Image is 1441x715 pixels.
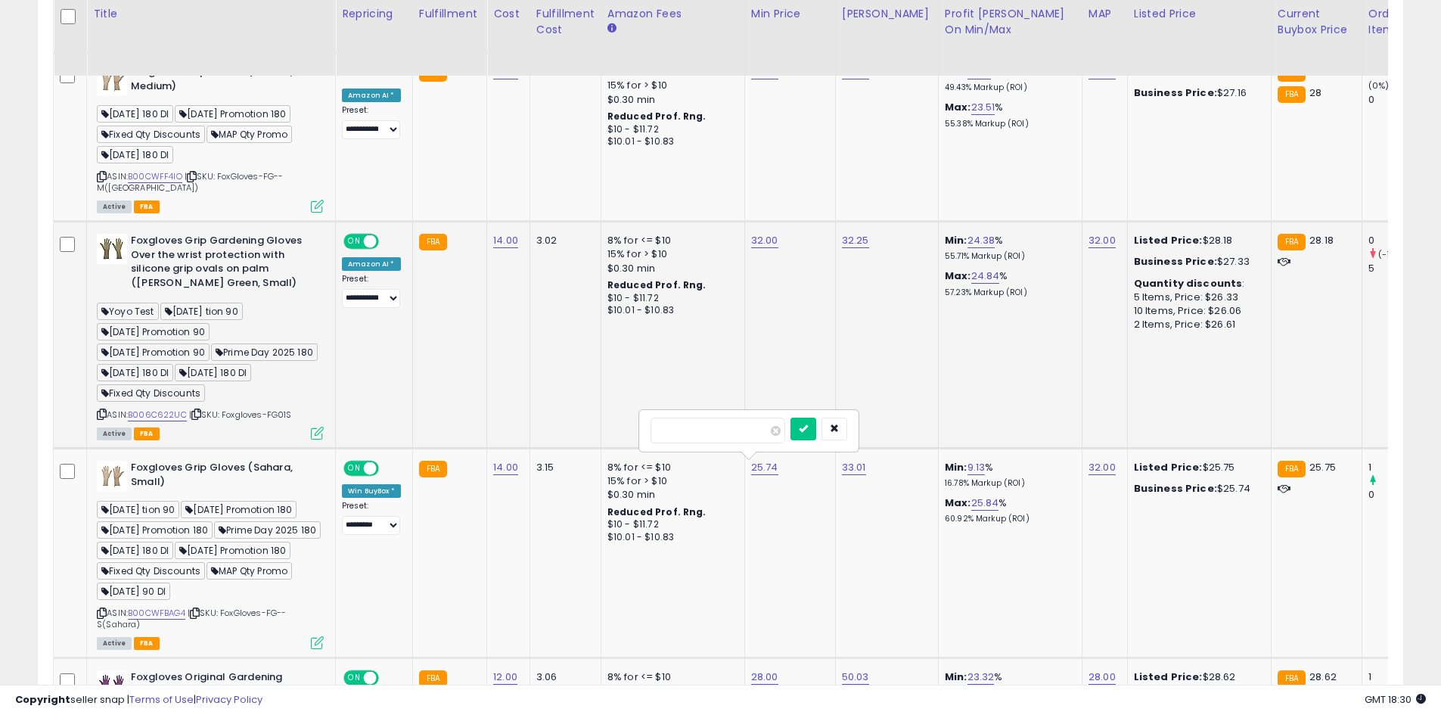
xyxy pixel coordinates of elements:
[1134,460,1203,474] b: Listed Price:
[1134,482,1259,496] div: $25.74
[751,670,778,685] a: 28.00
[607,474,733,488] div: 15% for > $10
[97,637,132,650] span: All listings currently available for purchase on Amazon
[1368,488,1430,502] div: 0
[971,496,999,511] a: 25.84
[1134,85,1217,100] b: Business Price:
[945,269,971,283] b: Max:
[131,65,315,97] b: Foxgloves Grip Gloves (Sahara, Medium)
[97,542,173,559] span: [DATE] 180 DI
[97,607,286,630] span: | SKU: FoxGloves-FG--S(Sahara)
[967,233,995,248] a: 24.38
[967,670,995,685] a: 23.32
[134,201,160,213] span: FBA
[1278,461,1306,477] small: FBA
[207,126,292,143] span: MAP Qty Promo
[129,692,194,707] a: Terms of Use
[1368,93,1430,107] div: 0
[93,6,329,22] div: Title
[196,692,262,707] a: Privacy Policy
[345,462,364,475] span: ON
[97,427,132,440] span: All listings currently available for purchase on Amazon
[945,461,1070,489] div: %
[97,146,173,163] span: [DATE] 180 DI
[607,135,733,148] div: $10.01 - $10.83
[377,235,401,248] span: OFF
[536,461,589,474] div: 3.15
[128,607,185,620] a: B00CWFBAG4
[945,269,1070,297] div: %
[607,22,616,36] small: Amazon Fees.
[1134,291,1259,304] div: 5 Items, Price: $26.33
[97,303,159,320] span: Yoyo Test
[214,521,321,539] span: Prime Day 2025 180
[971,269,1000,284] a: 24.84
[1134,277,1259,291] div: :
[175,364,251,381] span: [DATE] 180 DI
[128,409,187,421] a: B006C622UC
[1309,460,1336,474] span: 25.75
[1134,670,1203,684] b: Listed Price:
[97,234,127,264] img: 415KvTapN-L._SL40_.jpg
[97,126,205,143] span: Fixed Qty Discounts
[342,257,401,271] div: Amazon AI *
[97,562,205,580] span: Fixed Qty Discounts
[419,461,447,477] small: FBA
[607,531,733,544] div: $10.01 - $10.83
[1134,461,1259,474] div: $25.75
[607,79,733,92] div: 15% for > $10
[945,82,1070,93] p: 49.43% Markup (ROI)
[97,323,210,340] span: [DATE] Promotion 90
[1089,670,1116,685] a: 28.00
[131,234,315,294] b: Foxgloves Grip Gardening Gloves Over the wrist protection with silicone grip ovals on palm ([PERS...
[419,234,447,250] small: FBA
[128,170,182,183] a: B00CWFF4IO
[97,521,213,539] span: [DATE] Promotion 180
[175,542,290,559] span: [DATE] Promotion 180
[97,364,173,381] span: [DATE] 180 DI
[160,303,243,320] span: [DATE] tion 90
[842,460,866,475] a: 33.01
[493,670,517,685] a: 12.00
[175,105,290,123] span: [DATE] Promotion 180
[945,251,1070,262] p: 55.71% Markup (ROI)
[181,501,297,518] span: [DATE] Promotion 180
[945,233,967,247] b: Min:
[1368,262,1430,275] div: 5
[1278,6,1356,38] div: Current Buybox Price
[607,518,733,531] div: $10 - $11.72
[97,105,173,123] span: [DATE] 180 DI
[607,488,733,502] div: $0.30 min
[1309,233,1334,247] span: 28.18
[1278,234,1306,250] small: FBA
[134,637,160,650] span: FBA
[1089,6,1121,22] div: MAP
[97,384,205,402] span: Fixed Qty Discounts
[751,233,778,248] a: 32.00
[1368,6,1424,38] div: Ordered Items
[377,462,401,475] span: OFF
[342,6,406,22] div: Repricing
[493,233,518,248] a: 14.00
[751,6,829,22] div: Min Price
[1378,248,1413,260] small: (-100%)
[842,670,869,685] a: 50.03
[342,484,401,498] div: Win BuyBox *
[842,233,869,248] a: 32.25
[945,460,967,474] b: Min:
[607,247,733,261] div: 15% for > $10
[1134,276,1243,291] b: Quantity discounts
[536,6,595,38] div: Fulfillment Cost
[342,89,401,102] div: Amazon AI *
[945,65,1070,93] div: %
[607,278,707,291] b: Reduced Prof. Rng.
[97,65,127,95] img: 41DpS3LibEL._SL40_.jpg
[1134,233,1203,247] b: Listed Price:
[751,460,778,475] a: 25.74
[945,234,1070,262] div: %
[1134,86,1259,100] div: $27.16
[1134,304,1259,318] div: 10 Items, Price: $26.06
[945,119,1070,129] p: 55.38% Markup (ROI)
[945,6,1076,38] div: Profit [PERSON_NAME] on Min/Max
[493,6,523,22] div: Cost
